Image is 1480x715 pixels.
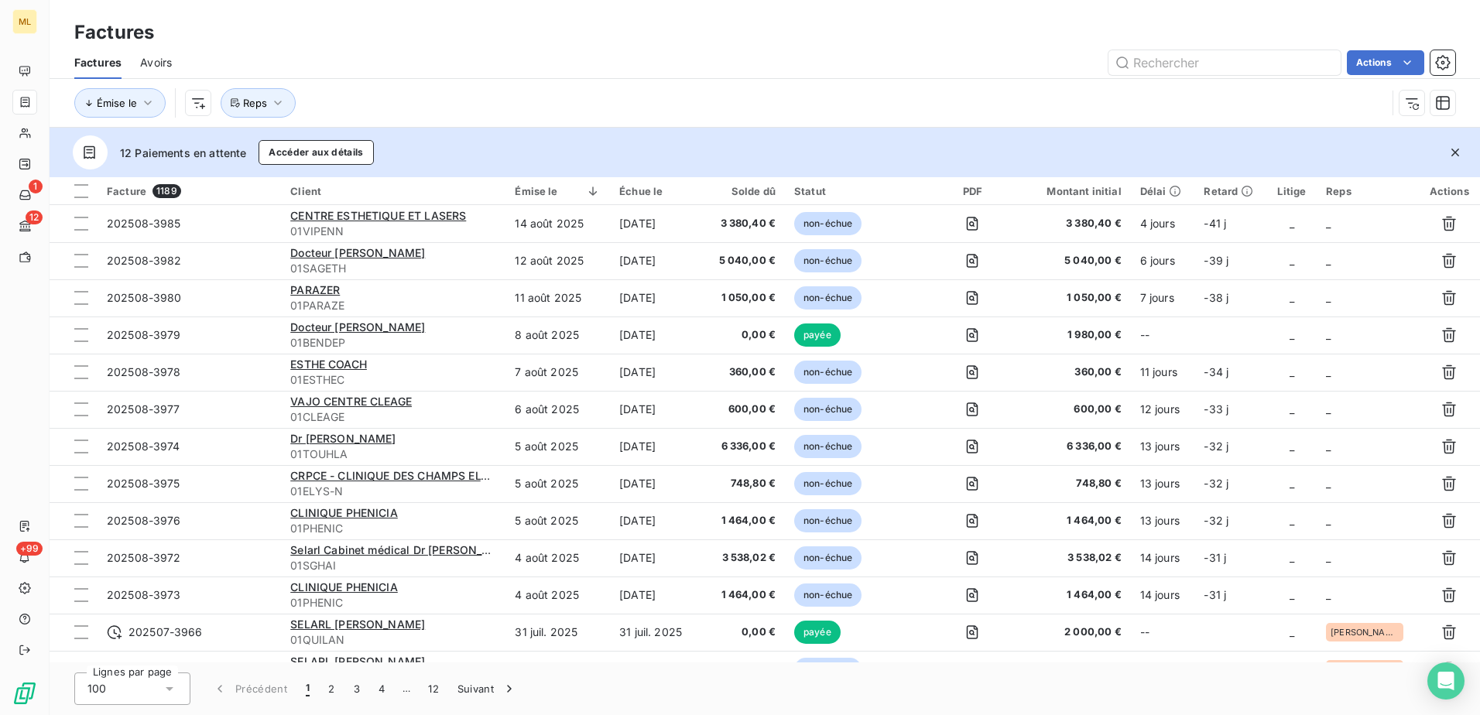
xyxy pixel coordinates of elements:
[505,502,610,539] td: 5 août 2025
[1204,551,1226,564] span: -31 j
[1204,588,1226,601] span: -31 j
[107,185,146,197] span: Facture
[290,469,515,482] span: CRPCE - CLINIQUE DES CHAMPS ELYSEES
[1022,290,1122,306] span: 1 050,00 €
[1276,185,1308,197] div: Litige
[290,320,425,334] span: Docteur [PERSON_NAME]
[515,185,601,197] div: Émise le
[1131,391,1195,428] td: 12 jours
[610,242,705,279] td: [DATE]
[290,655,425,668] span: SELARL [PERSON_NAME]
[1022,327,1122,343] span: 1 980,00 €
[714,439,776,454] span: 6 336,00 €
[794,509,862,532] span: non-échue
[74,19,154,46] h3: Factures
[1326,402,1331,416] span: _
[505,279,610,316] td: 11 août 2025
[290,298,496,313] span: 01PARAZE
[74,55,122,70] span: Factures
[794,398,862,421] span: non-échue
[1326,440,1331,453] span: _
[1326,551,1331,564] span: _
[107,254,182,267] span: 202508-3982
[505,539,610,576] td: 4 août 2025
[306,681,310,696] span: 1
[1427,185,1471,197] div: Actions
[1326,185,1409,197] div: Reps
[1290,217,1294,230] span: _
[1204,477,1228,490] span: -32 j
[1290,477,1294,490] span: _
[394,676,419,701] span: …
[290,335,496,351] span: 01BENDEP
[505,354,610,391] td: 7 août 2025
[29,180,43,193] span: 1
[794,621,841,644] span: payée
[97,97,137,109] span: Émise le
[74,88,166,118] button: Émise le
[714,253,776,269] span: 5 040,00 €
[610,205,705,242] td: [DATE]
[505,316,610,354] td: 8 août 2025
[505,465,610,502] td: 5 août 2025
[714,624,776,640] span: 0,00 €
[794,212,862,235] span: non-échue
[1326,365,1331,378] span: _
[714,513,776,529] span: 1 464,00 €
[344,672,369,705] button: 3
[714,402,776,417] span: 600,00 €
[1290,365,1294,378] span: _
[794,361,862,384] span: non-échue
[1326,328,1331,341] span: _
[448,672,526,705] button: Suivant
[505,205,610,242] td: 14 août 2025
[107,328,181,341] span: 202508-3979
[714,364,776,380] span: 360,00 €
[369,672,394,705] button: 4
[290,521,496,536] span: 01PHENIC
[290,209,466,222] span: CENTRE ESTHETIQUE ET LASERS
[1204,217,1226,230] span: -41 j
[12,214,36,238] a: 12
[1427,662,1465,700] div: Open Intercom Messenger
[1022,587,1122,603] span: 1 464,00 €
[107,291,182,304] span: 202508-3980
[290,357,367,371] span: ESTHE COACH
[610,502,705,539] td: [DATE]
[1022,185,1122,197] div: Montant initial
[290,283,340,296] span: PARAZER
[610,614,705,651] td: 31 juil. 2025
[290,395,412,408] span: VAJO CENTRE CLEAGE
[290,543,519,556] span: Selarl Cabinet médical Dr [PERSON_NAME]
[714,327,776,343] span: 0,00 €
[794,286,862,310] span: non-échue
[714,216,776,231] span: 3 380,40 €
[1022,439,1122,454] span: 6 336,00 €
[107,365,181,378] span: 202508-3978
[290,617,425,631] span: SELARL [PERSON_NAME]
[505,428,610,465] td: 5 août 2025
[140,55,172,70] span: Avoirs
[1022,624,1122,640] span: 2 000,00 €
[714,587,776,603] span: 1 464,00 €
[1290,551,1294,564] span: _
[1290,328,1294,341] span: _
[610,576,705,614] td: [DATE]
[1131,614,1195,651] td: --
[1140,185,1186,197] div: Délai
[259,140,373,165] button: Accéder aux détails
[505,651,610,688] td: 31 juil. 2025
[221,88,296,118] button: Reps
[794,658,862,681] span: non-échue
[1290,625,1294,638] span: _
[1347,50,1424,75] button: Actions
[290,409,496,425] span: 01CLEAGE
[1204,514,1228,527] span: -32 j
[1326,514,1331,527] span: _
[1131,205,1195,242] td: 4 jours
[1290,588,1294,601] span: _
[107,588,181,601] span: 202508-3973
[290,595,496,611] span: 01PHENIC
[107,440,180,453] span: 202508-3974
[794,435,862,458] span: non-échue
